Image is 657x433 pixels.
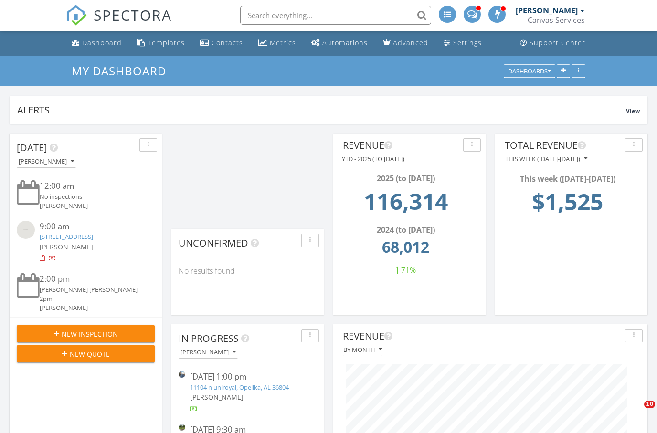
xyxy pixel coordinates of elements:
div: Canvas Services [528,15,585,25]
div: 9:00 am [40,221,143,233]
div: Dashboard [82,38,122,47]
img: streetview [179,371,185,378]
span: SPECTORA [94,5,172,25]
div: This week ([DATE]-[DATE]) [508,173,627,185]
a: Settings [440,34,486,52]
span: New Quote [70,349,110,359]
button: New Inspection [17,325,155,342]
button: By month [343,343,382,356]
div: 2025 (to [DATE]) [346,173,466,184]
img: streetview [179,424,185,431]
span: [PERSON_NAME] [40,242,93,251]
a: Automations (Advanced) [307,34,371,52]
button: [PERSON_NAME] [179,346,238,359]
div: Settings [453,38,482,47]
span: Unconfirmed [179,237,248,249]
a: Advanced [379,34,432,52]
div: Support Center [530,38,585,47]
div: Contacts [212,38,243,47]
a: 9:00 am [STREET_ADDRESS] [PERSON_NAME] [17,221,155,263]
button: [PERSON_NAME] [17,155,76,168]
span: [PERSON_NAME] [190,392,244,402]
div: By month [343,346,382,353]
a: Contacts [196,34,247,52]
input: Search everything... [240,6,431,25]
a: SPECTORA [66,13,172,33]
div: 2:00 pm [40,273,143,285]
div: This week ([DATE]-[DATE]) [505,155,587,162]
button: New Quote [17,345,155,362]
div: Automations [322,38,368,47]
div: Metrics [270,38,296,47]
button: This week ([DATE]-[DATE]) [505,153,588,165]
div: [PERSON_NAME] [180,349,236,356]
img: streetview [17,221,35,239]
img: The Best Home Inspection Software - Spectora [66,5,87,26]
a: Dashboard [68,34,126,52]
span: In Progress [179,332,239,345]
span: 71% [401,265,416,275]
div: [PERSON_NAME] [40,201,143,210]
td: 116313.55 [346,184,466,224]
a: My Dashboard [72,63,174,79]
span: 10 [644,401,655,408]
a: Support Center [516,34,589,52]
a: Metrics [254,34,300,52]
div: Revenue [343,329,621,343]
span: [DATE] [17,141,47,154]
div: 2024 (to [DATE]) [346,224,466,236]
div: Templates [148,38,185,47]
div: No inspections [40,192,143,201]
div: Revenue [343,138,459,153]
div: 12:00 am [40,180,143,192]
span: New Inspection [62,329,118,339]
a: Templates [133,34,189,52]
td: 68012.0 [346,236,466,264]
div: Alerts [17,103,626,116]
div: [PERSON_NAME] [PERSON_NAME] 2pm [40,285,143,303]
iframe: Intercom live chat [625,401,647,423]
div: No results found [171,258,324,284]
a: 11104 n uniroyal, Opelika, AL 36804 [190,383,289,392]
div: Advanced [393,38,428,47]
a: [DATE] 1:00 pm 11104 n uniroyal, Opelika, AL 36804 [PERSON_NAME] [179,371,317,413]
div: [DATE] 1:00 pm [190,371,305,383]
div: [PERSON_NAME] [40,303,143,312]
button: Dashboards [504,64,555,78]
div: [PERSON_NAME] [516,6,578,15]
div: Total Revenue [505,138,621,153]
span: View [626,107,640,115]
div: Dashboards [508,68,551,74]
a: [STREET_ADDRESS] [40,232,93,241]
div: [PERSON_NAME] [19,158,74,165]
td: 1525.0 [508,185,627,225]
